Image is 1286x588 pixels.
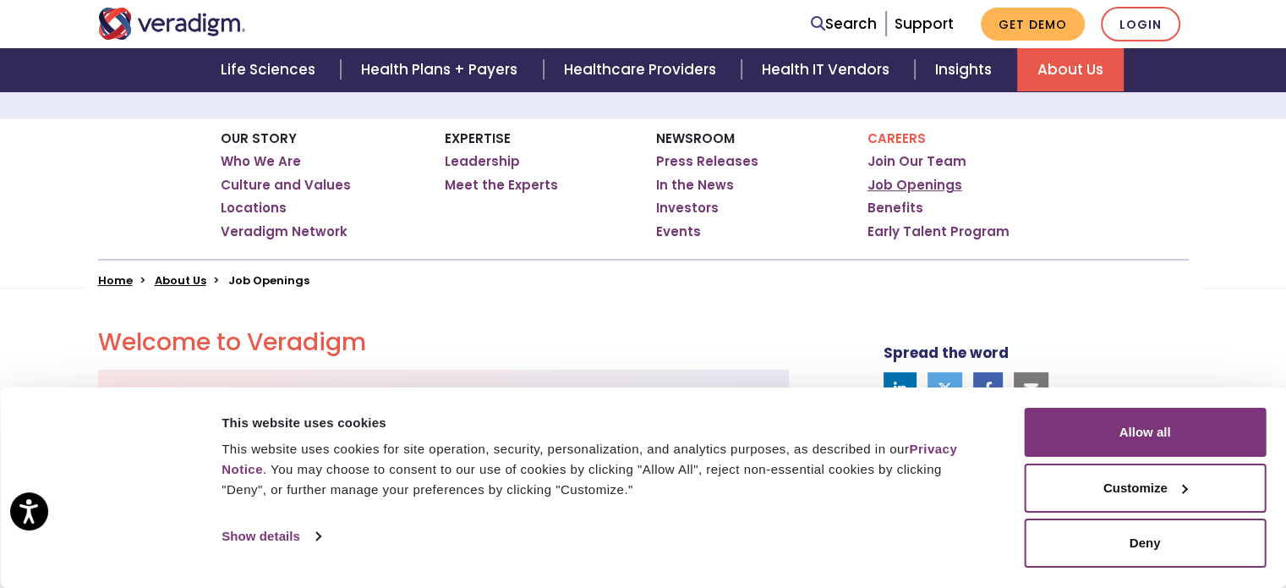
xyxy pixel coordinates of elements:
[1101,7,1180,41] a: Login
[867,177,962,194] a: Job Openings
[656,223,701,240] a: Events
[742,48,915,91] a: Health IT Vendors
[656,153,758,170] a: Press Releases
[221,223,347,240] a: Veradigm Network
[656,177,734,194] a: In the News
[1024,464,1266,513] button: Customize
[222,524,320,549] a: Show details
[98,328,789,357] h2: Welcome to Veradigm
[895,14,954,34] a: Support
[867,200,923,217] a: Benefits
[200,48,341,91] a: Life Sciences
[155,272,206,289] a: About Us
[811,13,877,36] a: Search
[222,413,986,433] div: This website uses cookies
[98,272,133,289] a: Home
[445,153,520,170] a: Leadership
[221,200,287,217] a: Locations
[341,48,543,91] a: Health Plans + Payers
[981,8,1085,41] a: Get Demo
[656,200,719,217] a: Investors
[222,439,986,500] div: This website uses cookies for site operation, security, personalization, and analytics purposes, ...
[867,153,966,170] a: Join Our Team
[221,177,351,194] a: Culture and Values
[884,343,1009,363] strong: Spread the word
[1024,519,1266,568] button: Deny
[1017,48,1124,91] a: About Us
[544,48,742,91] a: Healthcare Providers
[98,8,246,40] img: Veradigm logo
[915,48,1017,91] a: Insights
[221,153,301,170] a: Who We Are
[445,177,558,194] a: Meet the Experts
[867,223,1010,240] a: Early Talent Program
[1024,408,1266,457] button: Allow all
